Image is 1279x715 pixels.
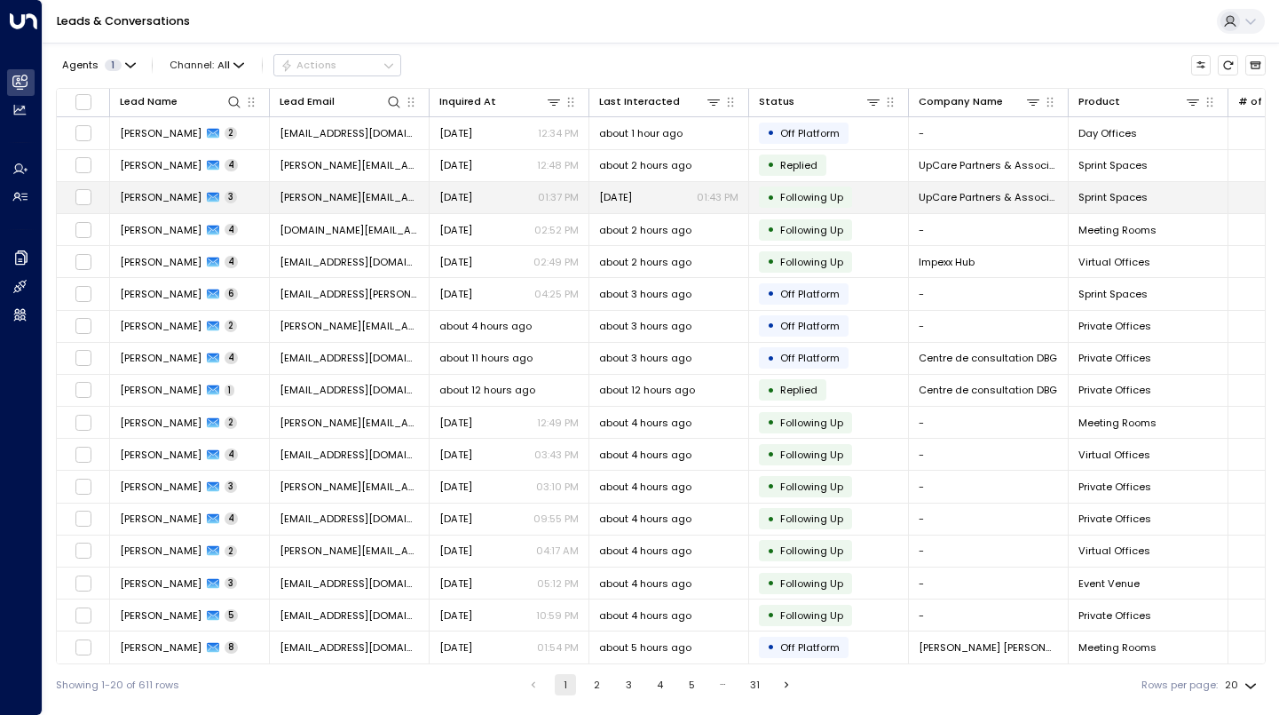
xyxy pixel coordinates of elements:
span: Agents [62,60,99,70]
span: Toggle select row [75,414,92,432]
div: Last Interacted [599,93,680,110]
span: Toggle select row [75,285,92,303]
span: Yesterday [439,126,472,140]
div: Lead Name [120,93,242,110]
div: • [767,250,775,274]
span: joeanderson@gmail.com [280,448,419,462]
span: about 4 hours ago [599,512,691,526]
div: • [767,282,775,306]
span: Oscar Lopez [120,126,201,140]
span: Elena Klimina [120,158,201,172]
div: • [767,410,775,434]
span: Kira Badi [120,608,201,623]
div: Showing 1-20 of 611 rows [56,678,179,693]
p: 10:59 PM [536,608,579,623]
span: about 2 hours ago [599,255,691,269]
span: jerryhart@rogers.com [280,416,419,430]
span: Borden Ladner Gervais LLP [919,640,1058,655]
div: • [767,571,775,595]
div: • [767,442,775,466]
button: Actions [273,54,401,75]
span: about 4 hours ago [599,576,691,591]
span: 1 [225,385,234,397]
span: Meeting Rooms [1078,640,1157,655]
span: Centre de consultation DBG [919,383,1057,397]
span: Off Platform [780,287,840,301]
span: Ella Test [120,576,201,591]
span: Jerry Hart [120,416,201,430]
div: • [767,539,775,563]
span: Replied [780,383,817,397]
span: Kris Graci [120,640,201,655]
button: Archived Leads [1245,55,1266,75]
span: Meeting Rooms [1078,223,1157,237]
div: • [767,603,775,627]
span: 3 [225,481,237,493]
span: Toggle select row [75,639,92,656]
span: shannon@system.com [280,319,419,333]
span: Sprint Spaces [1078,287,1148,301]
span: KGraci@blg.com [280,640,419,655]
span: about 4 hours ago [439,319,532,333]
span: Centre de consultation DBG [919,351,1057,365]
span: Private Offices [1078,480,1151,494]
span: Owais Mohammed [120,255,201,269]
p: 01:54 PM [537,640,579,655]
span: Virtual Offices [1078,448,1150,462]
span: Dalel Ben Ghoul [120,383,201,397]
span: Toggle select row [75,607,92,624]
span: about 3 hours ago [599,319,691,333]
span: Toggle select row [75,156,92,174]
span: Toggle select row [75,446,92,464]
td: - [909,504,1069,535]
span: Aug 09, 2025 [439,512,472,526]
span: elena.klimina@upcarepartners.com [280,158,419,172]
div: Last Interacted [599,93,722,110]
button: Agents1 [56,55,140,75]
span: Toggle select row [75,317,92,335]
button: Go to page 4 [650,674,671,695]
span: about 4 hours ago [599,416,691,430]
span: about 4 hours ago [599,448,691,462]
span: Replied [780,158,817,172]
div: • [767,346,775,370]
span: Aug 11, 2025 [439,223,472,237]
div: • [767,314,775,338]
span: Nimesh Doshi [120,480,201,494]
span: Toggle select row [75,124,92,142]
div: • [767,635,775,659]
span: about 4 hours ago [599,608,691,623]
span: Mary Mary [120,512,201,526]
span: Aug 09, 2025 [439,448,472,462]
div: Company Name [919,93,1041,110]
p: 03:10 PM [536,480,579,494]
span: Aug 12, 2025 [439,287,472,301]
span: Aug 14, 2025 [599,190,632,204]
span: about 1 hour ago [599,126,683,140]
span: Madeleine Nwaha [120,223,201,237]
p: 12:48 PM [537,158,579,172]
span: elena.klimina@upcarepartners.com [280,190,419,204]
p: 01:37 PM [538,190,579,204]
span: about 12 hours ago [599,383,695,397]
td: - [909,536,1069,567]
div: Button group with a nested menu [273,54,401,75]
span: Toggle select row [75,349,92,367]
span: 4 [225,512,238,525]
span: 4 [225,256,238,268]
p: 12:49 PM [537,416,579,430]
span: Dalel Ben Ghoul [120,351,201,365]
span: Aug 15, 2025 [439,416,472,430]
div: • [767,153,775,177]
span: Aug 11, 2025 [439,190,472,204]
span: 3 [225,191,237,203]
span: 6 [225,288,238,300]
span: sameh.darwish@icloud.com [280,544,419,558]
span: info@impexxhub.ca [280,255,419,269]
p: 01:43 PM [697,190,738,204]
div: Inquired At [439,93,562,110]
td: - [909,600,1069,631]
span: secretariat.dalelbenghoul@hotmail.com [280,383,419,397]
span: Toggle select row [75,575,92,592]
td: - [909,439,1069,470]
